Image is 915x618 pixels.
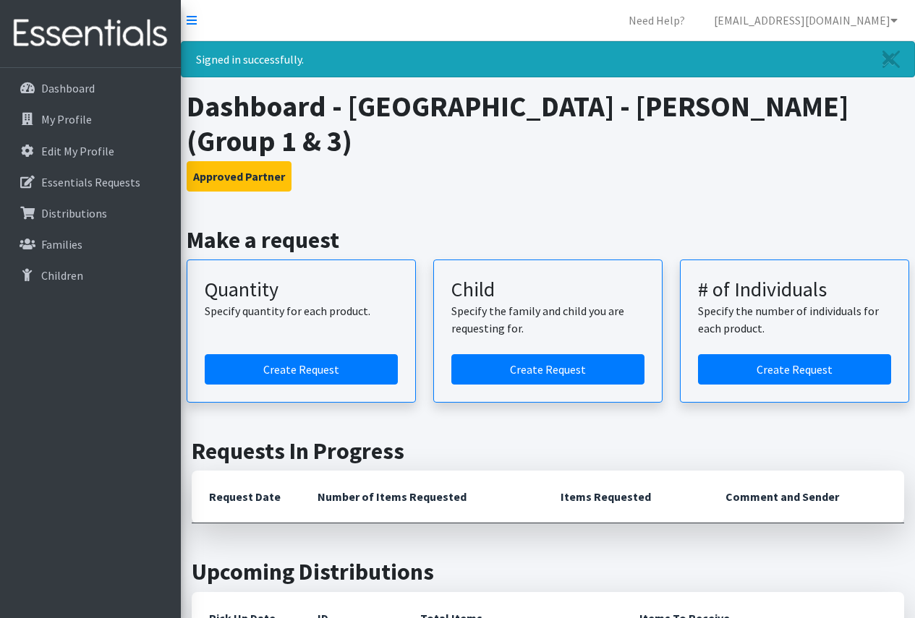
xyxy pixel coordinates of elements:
[6,74,175,103] a: Dashboard
[698,302,891,337] p: Specify the number of individuals for each product.
[698,354,891,385] a: Create a request by number of individuals
[451,302,644,337] p: Specify the family and child you are requesting for.
[41,81,95,95] p: Dashboard
[6,230,175,259] a: Families
[181,41,915,77] div: Signed in successfully.
[187,89,910,158] h1: Dashboard - [GEOGRAPHIC_DATA] - [PERSON_NAME] (Group 1 & 3)
[192,558,904,585] h2: Upcoming Distributions
[205,278,398,302] h3: Quantity
[698,278,891,302] h3: # of Individuals
[41,144,114,158] p: Edit My Profile
[41,175,140,189] p: Essentials Requests
[205,354,398,385] a: Create a request by quantity
[6,105,175,134] a: My Profile
[187,226,910,254] h2: Make a request
[41,206,107,220] p: Distributions
[617,6,697,35] a: Need Help?
[451,354,644,385] a: Create a request for a child or family
[41,268,83,283] p: Children
[41,237,82,252] p: Families
[6,9,175,58] img: HumanEssentials
[6,261,175,290] a: Children
[192,471,300,523] th: Request Date
[702,6,909,35] a: [EMAIL_ADDRESS][DOMAIN_NAME]
[6,137,175,166] a: Edit My Profile
[192,437,904,465] h2: Requests In Progress
[6,168,175,197] a: Essentials Requests
[187,161,291,192] button: Approved Partner
[205,302,398,319] p: Specify quantity for each product.
[868,42,914,77] a: Close
[300,471,543,523] th: Number of Items Requested
[451,278,644,302] h3: Child
[543,471,709,523] th: Items Requested
[6,199,175,228] a: Distributions
[41,112,92,126] p: My Profile
[708,471,904,523] th: Comment and Sender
